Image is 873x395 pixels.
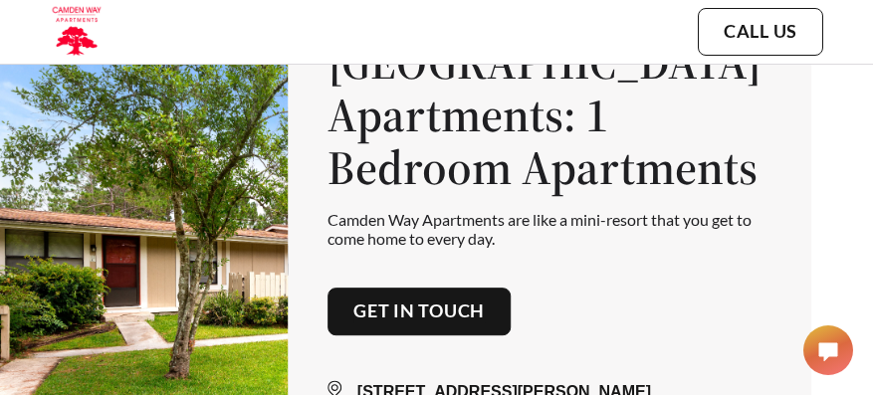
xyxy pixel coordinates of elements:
[724,21,797,43] a: Call Us
[353,300,485,322] a: Get in touch
[50,5,103,59] img: camden_logo.png
[327,288,511,335] button: Get in touch
[327,210,771,248] p: Camden Way Apartments are like a mini-resort that you get to come home to every day.
[327,37,771,194] h1: [GEOGRAPHIC_DATA] Apartments: 1 Bedroom Apartments
[698,8,823,56] button: Call Us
